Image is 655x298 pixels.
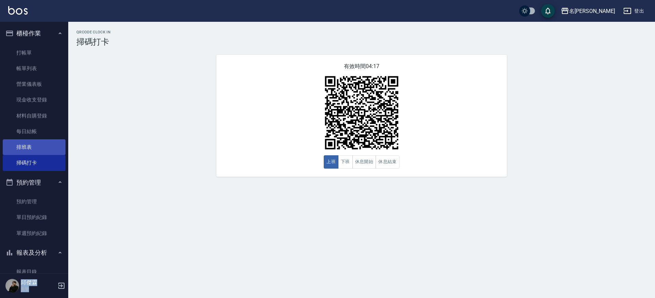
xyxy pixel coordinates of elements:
[3,92,65,108] a: 現金收支登錄
[621,5,647,17] button: 登出
[3,174,65,191] button: 預約管理
[3,124,65,139] a: 每日結帳
[3,244,65,262] button: 報表及分析
[569,7,615,15] div: 名[PERSON_NAME]
[352,155,376,169] button: 休息開始
[76,37,647,47] h3: 掃碼打卡
[558,4,618,18] button: 名[PERSON_NAME]
[3,194,65,209] a: 預約管理
[3,264,65,280] a: 報表目錄
[338,155,353,169] button: 下班
[3,45,65,61] a: 打帳單
[541,4,555,18] button: save
[376,155,399,169] button: 休息結束
[8,6,28,15] img: Logo
[324,155,338,169] button: 上班
[21,286,56,292] p: 主管
[3,61,65,76] a: 帳單列表
[3,76,65,92] a: 營業儀表板
[21,279,56,286] h5: 邱傑霖
[3,108,65,124] a: 材料自購登錄
[3,225,65,241] a: 單週預約紀錄
[3,155,65,171] a: 掃碼打卡
[3,139,65,155] a: 排班表
[76,30,647,34] h2: QRcode Clock In
[3,209,65,225] a: 單日預約紀錄
[3,25,65,42] button: 櫃檯作業
[216,55,507,177] div: 有效時間 04:17
[5,279,19,293] img: Person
